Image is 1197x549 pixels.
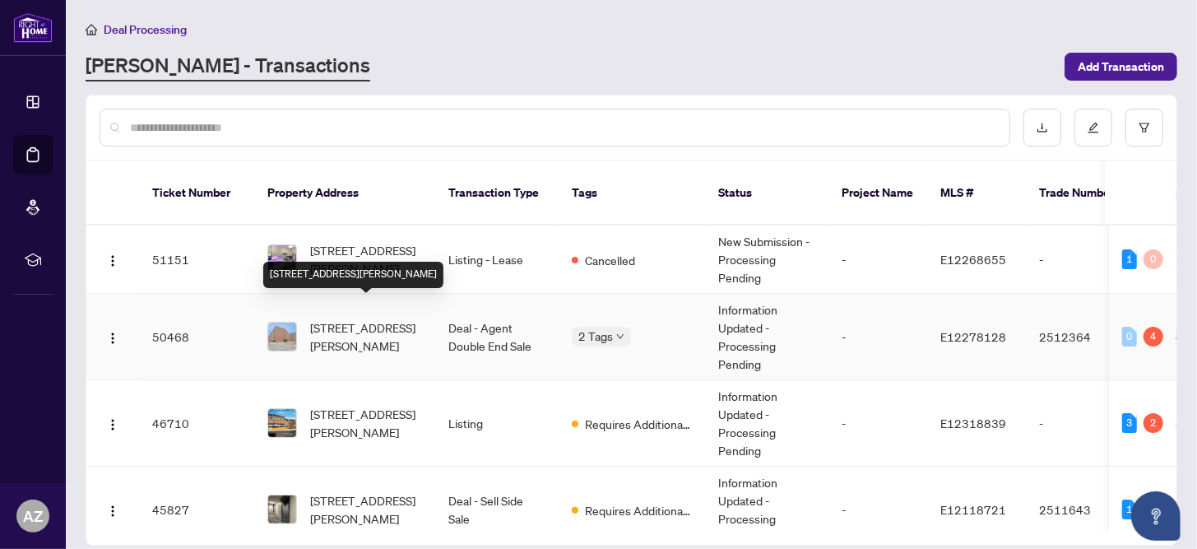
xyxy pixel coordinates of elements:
td: 51151 [139,226,254,294]
th: Transaction Type [435,161,559,226]
img: Logo [106,332,119,345]
td: - [828,226,927,294]
img: Logo [106,254,119,268]
div: 1 [1122,500,1137,519]
div: 3 [1122,413,1137,433]
td: 46710 [139,380,254,467]
button: Logo [100,410,126,436]
span: Requires Additional Docs [585,501,692,519]
th: Property Address [254,161,435,226]
td: 50468 [139,294,254,380]
a: [PERSON_NAME] - Transactions [86,52,370,81]
button: Logo [100,496,126,523]
span: [STREET_ADDRESS][PERSON_NAME] [310,491,422,528]
th: Project Name [828,161,927,226]
span: [STREET_ADDRESS][PERSON_NAME] [310,241,422,277]
span: Requires Additional Docs [585,415,692,433]
img: thumbnail-img [268,245,296,273]
span: download [1037,122,1048,133]
button: Add Transaction [1065,53,1177,81]
th: Ticket Number [139,161,254,226]
span: edit [1088,122,1099,133]
th: Trade Number [1026,161,1141,226]
td: Information Updated - Processing Pending [705,380,828,467]
span: E12118721 [940,502,1006,517]
div: 2 [1144,413,1163,433]
img: thumbnail-img [268,409,296,437]
span: Deal Processing [104,22,187,37]
div: 4 [1144,327,1163,347]
span: down [616,333,624,341]
img: Logo [106,418,119,431]
td: New Submission - Processing Pending [705,226,828,294]
img: logo [13,12,53,43]
td: Listing - Lease [435,226,559,294]
td: Listing [435,380,559,467]
td: Deal - Agent Double End Sale [435,294,559,380]
div: 1 [1122,249,1137,269]
span: Add Transaction [1078,54,1164,80]
span: E12318839 [940,416,1006,430]
span: AZ [23,505,43,528]
td: - [1026,226,1141,294]
span: home [86,24,97,35]
div: 0 [1122,327,1137,347]
button: Logo [100,246,126,272]
td: 2512364 [1026,294,1141,380]
td: - [1026,380,1141,467]
span: 2 Tags [578,327,613,346]
button: filter [1125,109,1163,147]
td: Information Updated - Processing Pending [705,294,828,380]
button: Logo [100,323,126,350]
button: edit [1074,109,1112,147]
div: 0 [1144,249,1163,269]
img: thumbnail-img [268,323,296,351]
span: E12278128 [940,329,1006,344]
td: - [828,380,927,467]
img: Logo [106,505,119,518]
span: [STREET_ADDRESS][PERSON_NAME] [310,319,422,355]
span: E12268655 [940,252,1006,267]
button: Open asap [1131,491,1181,541]
span: Cancelled [585,251,635,269]
span: filter [1139,122,1150,133]
div: [STREET_ADDRESS][PERSON_NAME] [263,262,443,288]
img: thumbnail-img [268,495,296,523]
th: Tags [559,161,705,226]
span: [STREET_ADDRESS][PERSON_NAME] [310,405,422,441]
th: MLS # [927,161,1026,226]
td: - [828,294,927,380]
th: Status [705,161,828,226]
button: download [1023,109,1061,147]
